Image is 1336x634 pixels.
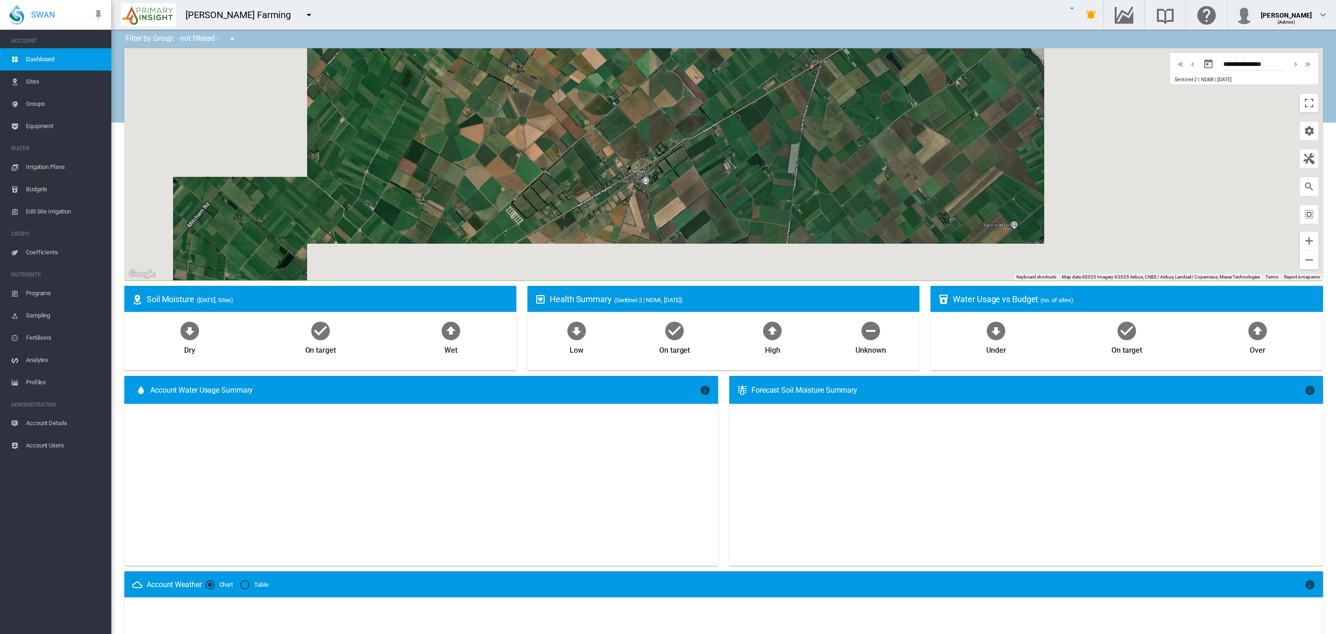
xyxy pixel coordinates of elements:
[26,48,104,71] span: Dashboard
[700,385,711,396] md-icon: icon-information
[26,304,104,327] span: Sampling
[1304,125,1315,136] md-icon: icon-cog
[550,293,912,305] div: Health Summary
[184,342,195,356] div: Dry
[1300,94,1318,112] button: Toggle fullscreen view
[206,581,233,589] md-radio-button: Chart
[986,342,1006,356] div: Under
[953,293,1315,305] div: Water Usage vs Budget
[1278,19,1296,25] span: (Admin)
[147,293,509,305] div: Soil Moisture
[1317,9,1329,20] md-icon: icon-chevron-down
[1188,58,1198,70] md-icon: icon-chevron-left
[1199,55,1218,73] button: md-calendar
[1300,205,1318,224] button: icon-select-all
[1175,58,1186,70] md-icon: icon-chevron-double-left
[1062,274,1260,279] span: Map data ©2025 Imagery ©2025 Airbus, CNES / Airbus, Landsat / Copernicus, Maxar Technologies
[444,342,457,356] div: Wet
[26,93,104,115] span: Groups
[737,385,748,396] md-icon: icon-thermometer-lines
[26,371,104,394] span: Profiles
[985,319,1007,342] md-icon: icon-arrow-down-bold-circle
[179,319,201,342] md-icon: icon-arrow-down-bold-circle
[1303,58,1313,70] md-icon: icon-chevron-double-right
[1187,58,1199,70] button: icon-chevron-left
[1116,319,1138,342] md-icon: icon-checkbox-marked-circle
[135,385,147,396] md-icon: icon-water
[1214,77,1231,83] span: | [DATE]
[26,349,104,371] span: Analytes
[309,319,332,342] md-icon: icon-checkbox-marked-circle
[303,9,315,20] md-icon: icon-menu-down
[1113,9,1135,20] md-icon: Go to the Data Hub
[1265,274,1278,279] a: Terms
[1304,181,1315,192] md-icon: icon-magnify
[186,8,299,21] div: [PERSON_NAME] Farming
[1111,342,1142,356] div: On target
[1300,232,1318,250] button: Zoom in
[1195,9,1218,20] md-icon: Click here for help
[26,201,104,223] span: Edit Site Irrigation
[26,434,104,457] span: Account Users
[938,294,949,305] md-icon: icon-cup-water
[565,319,588,342] md-icon: icon-arrow-down-bold-circle
[1235,6,1253,24] img: profile.jpg
[535,294,546,305] md-icon: icon-heart-box-outline
[1261,7,1312,16] div: [PERSON_NAME]
[570,342,584,356] div: Low
[614,297,683,304] span: (Sentinel-2 | NDMI, [DATE])
[26,115,104,137] span: Equipment
[11,397,104,412] span: ADMINISTRATION
[1300,177,1318,196] button: icon-magnify
[765,342,780,356] div: High
[440,319,462,342] md-icon: icon-arrow-up-bold-circle
[121,3,176,26] img: P9Qypg3231X1QAAAABJRU5ErkJggg==
[132,294,143,305] md-icon: icon-map-marker-radius
[1175,77,1213,83] span: Sentinel-2 | NDMI
[1250,342,1265,356] div: Over
[1302,58,1314,70] button: icon-chevron-double-right
[1246,319,1269,342] md-icon: icon-arrow-up-bold-circle
[1300,251,1318,269] button: Zoom out
[1284,274,1320,279] a: Report a map error
[197,297,234,304] span: ([DATE], Sites)
[127,268,157,280] a: Open this area in Google Maps (opens a new window)
[119,30,244,48] div: Filter by Group: - not filtered -
[1304,385,1316,396] md-icon: icon-information
[26,241,104,264] span: Coefficients
[127,268,157,280] img: Google
[1290,58,1302,70] button: icon-chevron-right
[93,9,104,20] md-icon: icon-pin
[1082,6,1100,24] button: icon-bell-ring
[11,33,104,48] span: ACCOUNT
[147,580,202,590] div: Account Weather
[860,319,882,342] md-icon: icon-minus-circle
[305,342,336,356] div: On target
[1291,58,1301,70] md-icon: icon-chevron-right
[1304,209,1315,220] md-icon: icon-select-all
[11,226,104,241] span: CROPS
[659,342,690,356] div: On target
[9,5,24,25] img: SWAN-Landscape-Logo-Colour-drop.png
[1304,579,1316,590] md-icon: icon-information
[663,319,686,342] md-icon: icon-checkbox-marked-circle
[751,385,1304,395] div: Forecast Soil Moisture Summary
[11,267,104,282] span: NUTRIENTS
[150,385,700,395] span: Account Water Usage Summary
[132,579,143,590] md-icon: icon-weather-cloudy
[26,327,104,349] span: Fertilisers
[1154,9,1176,20] md-icon: Search the knowledge base
[11,141,104,156] span: WATER
[300,6,318,24] button: icon-menu-down
[1175,58,1187,70] button: icon-chevron-double-left
[223,30,242,48] button: icon-menu-down
[31,9,55,20] span: SWAN
[1300,122,1318,140] button: icon-cog
[1041,297,1073,304] span: (no. of sites)
[26,178,104,201] span: Budgets
[761,319,784,342] md-icon: icon-arrow-up-bold-circle
[227,33,238,45] md-icon: icon-menu-down
[240,581,269,589] md-radio-button: Table
[26,412,104,434] span: Account Details
[1016,274,1056,280] button: Keyboard shortcuts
